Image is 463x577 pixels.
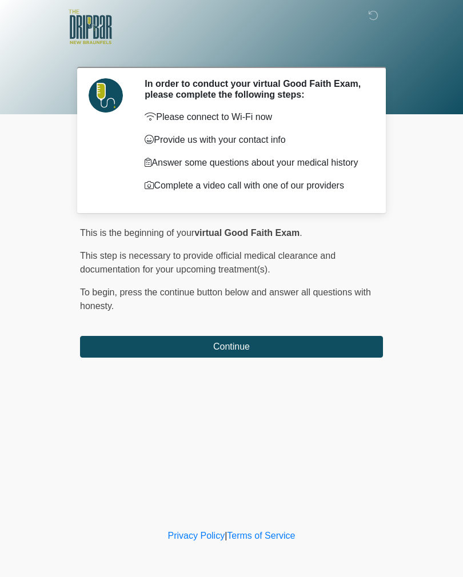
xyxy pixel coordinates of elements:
[80,287,119,297] span: To begin,
[225,531,227,540] a: |
[80,228,194,238] span: This is the beginning of your
[145,179,366,193] p: Complete a video call with one of our providers
[145,133,366,147] p: Provide us with your contact info
[80,287,371,311] span: press the continue button below and answer all questions with honesty.
[145,156,366,170] p: Answer some questions about your medical history
[145,78,366,100] h2: In order to conduct your virtual Good Faith Exam, please complete the following steps:
[194,228,300,238] strong: virtual Good Faith Exam
[145,110,366,124] p: Please connect to Wi-Fi now
[69,9,112,46] img: The DRIPBaR - New Braunfels Logo
[168,531,225,540] a: Privacy Policy
[80,251,336,274] span: This step is necessary to provide official medical clearance and documentation for your upcoming ...
[227,531,295,540] a: Terms of Service
[80,336,383,358] button: Continue
[300,228,302,238] span: .
[89,78,123,113] img: Agent Avatar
